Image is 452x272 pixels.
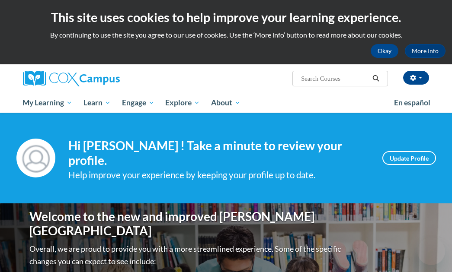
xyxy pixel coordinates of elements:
h2: This site uses cookies to help improve your learning experience. [6,9,446,26]
p: By continuing to use the site you agree to our use of cookies. Use the ‘More info’ button to read... [6,30,446,40]
p: Overall, we are proud to provide you with a more streamlined experience. Some of the specific cha... [29,243,343,268]
button: Search [369,73,382,84]
a: Engage [116,93,160,113]
a: Cox Campus [23,71,150,86]
div: Help improve your experience by keeping your profile up to date. [68,168,369,182]
a: Learn [78,93,116,113]
button: Account Settings [403,71,429,85]
button: Okay [371,44,398,58]
span: Learn [83,98,111,108]
a: About [205,93,246,113]
div: Main menu [16,93,436,113]
h1: Welcome to the new and improved [PERSON_NAME][GEOGRAPHIC_DATA] [29,209,343,238]
span: Engage [122,98,154,108]
span: My Learning [22,98,72,108]
span: En español [394,98,430,107]
a: More Info [405,44,446,58]
span: About [211,98,240,108]
a: En español [388,94,436,112]
iframe: Button to launch messaging window [417,237,445,265]
a: Explore [160,93,205,113]
a: My Learning [17,93,78,113]
img: Profile Image [16,139,55,177]
a: Update Profile [382,151,436,165]
h4: Hi [PERSON_NAME] ! Take a minute to review your profile. [68,139,369,168]
input: Search Courses [300,73,369,84]
img: Cox Campus [23,71,120,86]
span: Explore [165,98,200,108]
